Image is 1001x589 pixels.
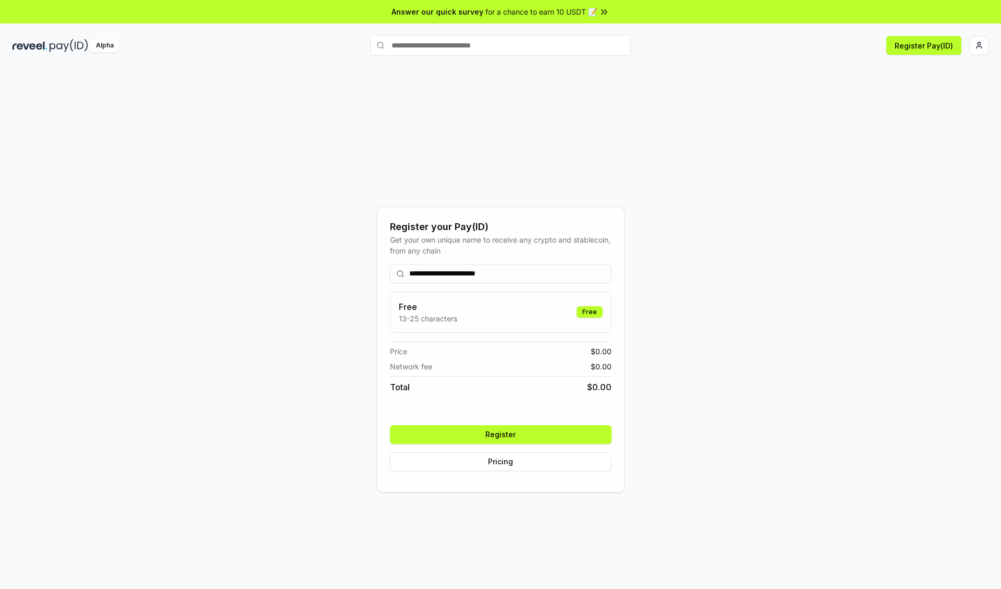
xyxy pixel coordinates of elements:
[50,39,88,52] img: pay_id
[399,300,457,313] h3: Free
[390,220,612,234] div: Register your Pay(ID)
[390,452,612,471] button: Pricing
[577,306,603,318] div: Free
[390,425,612,444] button: Register
[390,361,432,372] span: Network fee
[587,381,612,393] span: $ 0.00
[390,346,407,357] span: Price
[591,361,612,372] span: $ 0.00
[13,39,47,52] img: reveel_dark
[591,346,612,357] span: $ 0.00
[399,313,457,324] p: 13-25 characters
[390,234,612,256] div: Get your own unique name to receive any crypto and stablecoin, from any chain
[392,6,483,17] span: Answer our quick survey
[485,6,597,17] span: for a chance to earn 10 USDT 📝
[90,39,119,52] div: Alpha
[886,36,961,55] button: Register Pay(ID)
[390,381,410,393] span: Total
